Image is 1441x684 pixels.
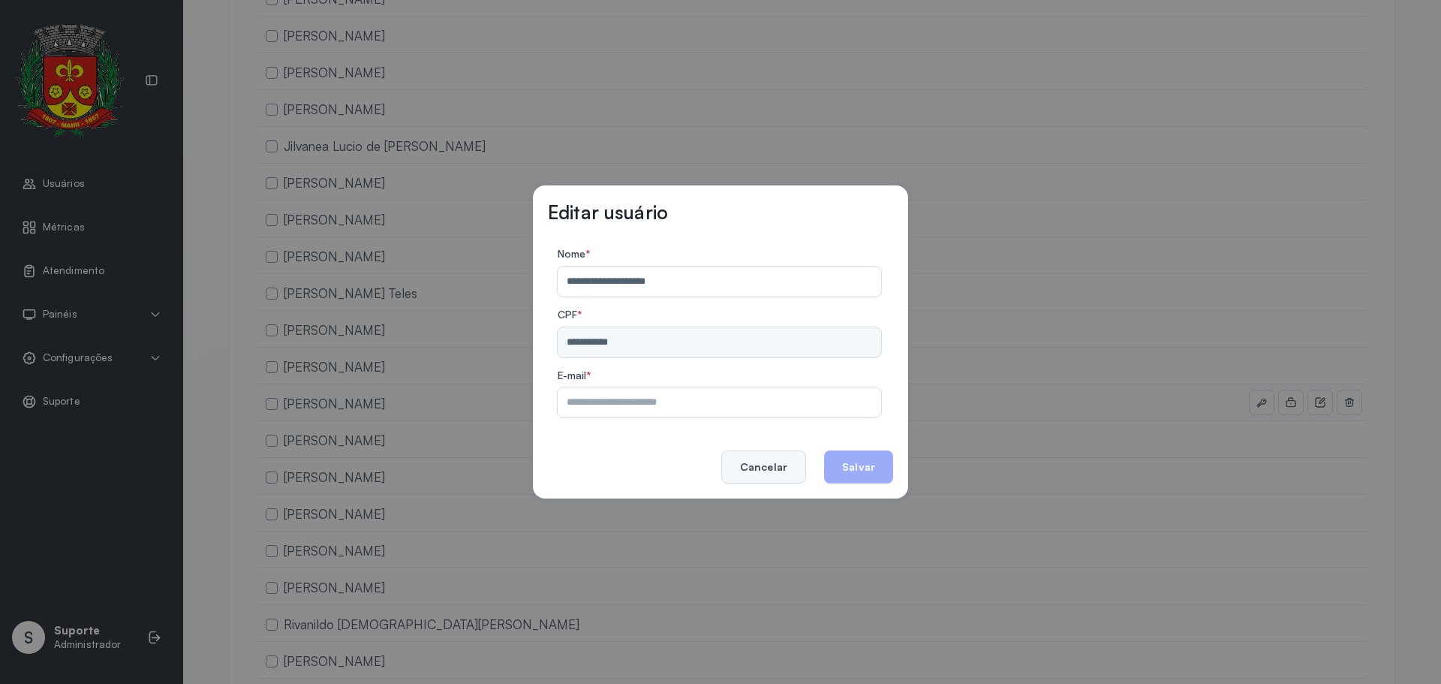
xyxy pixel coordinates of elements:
[558,369,587,381] span: E-mail
[824,450,893,484] button: Salvar
[558,308,577,321] span: CPF
[721,450,806,484] button: Cancelar
[548,200,668,224] h3: Editar usuário
[558,247,585,260] span: Nome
